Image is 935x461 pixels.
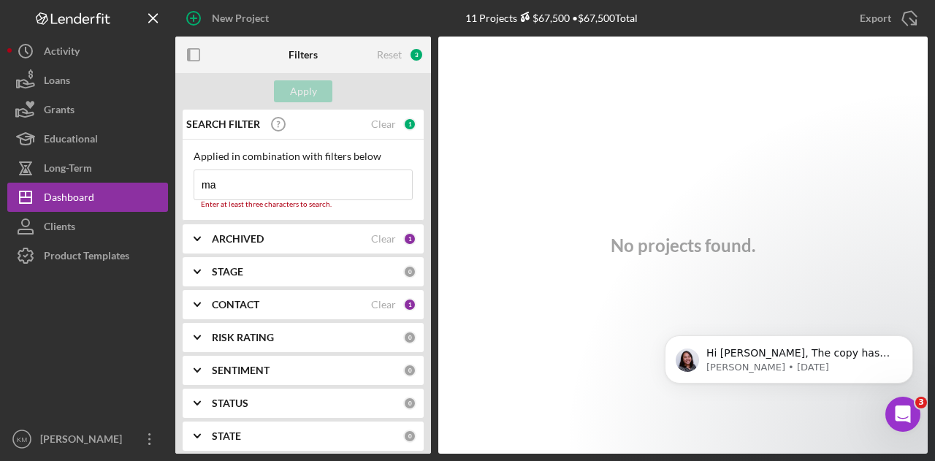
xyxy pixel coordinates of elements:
div: • [DATE] [153,221,194,236]
button: Loans [7,66,168,95]
span: Messages [121,348,172,359]
button: Grants [7,95,168,124]
b: SENTIMENT [212,365,270,376]
b: CONTACT [212,299,259,310]
button: Messages [97,312,194,370]
button: KM[PERSON_NAME] [7,424,168,454]
span: Home [32,348,65,359]
div: Reset [377,49,402,61]
button: Search for help [21,262,271,292]
img: logo [29,28,53,51]
div: Clear [371,299,396,310]
div: Clear [371,118,396,130]
div: 1 [403,232,416,245]
div: Recent message [30,184,262,199]
button: Export [845,4,928,33]
b: Filters [289,49,318,61]
button: Educational [7,124,168,153]
div: Apply [290,80,317,102]
div: Pipeline and Forecast View [30,303,245,319]
span: Help [232,348,255,359]
div: [PERSON_NAME] [65,221,150,236]
div: Dashboard [44,183,94,216]
img: Profile image for Allison [212,23,241,53]
div: Close [251,23,278,50]
div: Activity [44,37,80,69]
div: Educational [44,124,98,157]
iframe: Intercom notifications message [643,305,935,422]
img: Profile image for Christina [30,206,59,235]
div: 11 Projects • $67,500 Total [465,12,638,24]
div: 1 [403,118,416,131]
div: 1 [403,298,416,311]
text: KM [17,435,27,443]
button: Activity [7,37,168,66]
b: STATE [212,430,241,442]
div: Recent messageProfile image for ChristinaHi [PERSON_NAME], The copy has been created. Please let ... [15,172,278,248]
div: Profile image for ChristinaHi [PERSON_NAME], The copy has been created. Please let me know if you... [15,194,277,248]
button: Product Templates [7,241,168,270]
div: 0 [403,364,416,377]
div: 3 [409,47,424,62]
button: Long-Term [7,153,168,183]
b: RISK RATING [212,332,274,343]
div: 0 [403,397,416,410]
b: STAGE [212,266,243,278]
button: Apply [274,80,332,102]
p: Hi [PERSON_NAME] [29,104,263,129]
div: Grants [44,95,75,128]
div: Pipeline and Forecast View [21,297,271,324]
div: Long-Term [44,153,92,186]
span: Hi [PERSON_NAME], The copy has been created. Please let me know if you have any questions. Thank ... [65,207,906,218]
div: 0 [403,430,416,443]
div: 0 [403,331,416,344]
button: New Project [175,4,283,33]
b: ARCHIVED [212,233,264,245]
div: New Project [212,4,269,33]
div: Clear [371,233,396,245]
iframe: Intercom live chat [885,397,920,432]
button: Help [195,312,292,370]
span: 3 [915,397,927,408]
div: Export [860,4,891,33]
div: Enter at least three characters to search. [194,200,413,209]
button: Dashboard [7,183,168,212]
span: Search for help [30,270,118,285]
div: Clients [44,212,75,245]
div: Loans [44,66,70,99]
button: Clients [7,212,168,241]
div: Applied in combination with filters below [194,151,413,162]
b: SEARCH FILTER [186,118,260,130]
b: STATUS [212,397,248,409]
h3: No projects found. [611,235,755,256]
div: $67,500 [517,12,570,24]
img: Profile image for Christina [184,23,213,53]
div: 0 [403,265,416,278]
div: [PERSON_NAME] [37,424,131,457]
div: Product Templates [44,241,129,274]
p: How can we help? [29,129,263,153]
